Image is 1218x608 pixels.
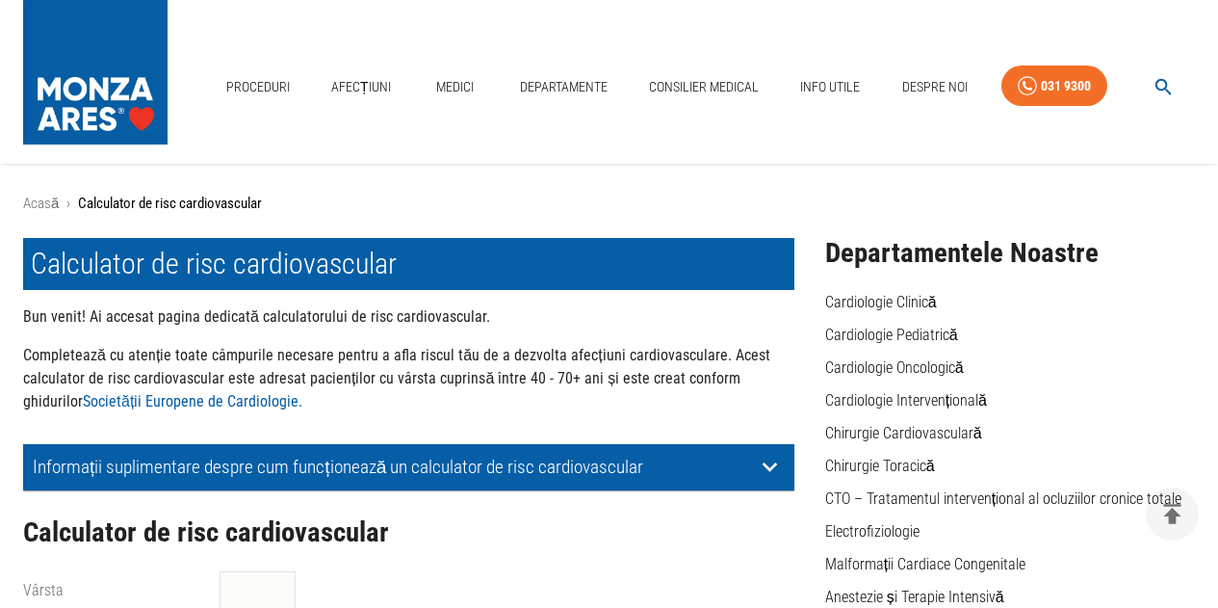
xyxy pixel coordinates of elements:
[425,67,486,107] a: Medici
[66,193,70,215] li: ›
[641,67,766,107] a: Consilier Medical
[1001,66,1107,107] a: 031 9300
[792,67,868,107] a: Info Utile
[825,424,982,442] a: Chirurgie Cardiovasculară
[825,293,937,311] a: Cardiologie Clinică
[825,326,958,344] a: Cardiologie Pediatrică
[825,588,1004,606] a: Anestezie și Terapie Intensivă
[825,489,1181,508] a: CTO – Tratamentul intervențional al ocluziilor cronice totale
[23,307,490,326] strong: Bun venit! Ai accesat pagina dedicată calculatorului de risc cardiovascular.
[825,522,920,541] a: Electrofiziologie
[1146,488,1199,541] button: delete
[23,195,59,212] a: Acasă
[512,67,615,107] a: Departamente
[1041,74,1091,98] div: 031 9300
[219,67,298,107] a: Proceduri
[825,358,964,377] a: Cardiologie Oncologică
[33,457,755,477] p: Informații suplimentare despre cum funcționează un calculator de risc cardiovascular
[23,346,770,410] strong: Completează cu atenție toate câmpurile necesare pentru a afla riscul tău de a dezvolta afecțiuni ...
[324,67,399,107] a: Afecțiuni
[23,193,1195,215] nav: breadcrumb
[894,67,975,107] a: Despre Noi
[23,581,64,599] label: Vârsta
[825,391,987,410] a: Cardiologie Intervențională
[23,444,794,490] div: Informații suplimentare despre cum funcționează un calculator de risc cardiovascular
[23,238,794,290] h1: Calculator de risc cardiovascular
[825,238,1195,269] h2: Departamentele Noastre
[83,392,302,410] a: Societății Europene de Cardiologie.
[825,555,1025,573] a: Malformații Cardiace Congenitale
[78,193,262,215] p: Calculator de risc cardiovascular
[825,457,935,475] a: Chirurgie Toracică
[23,517,794,548] h2: Calculator de risc cardiovascular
